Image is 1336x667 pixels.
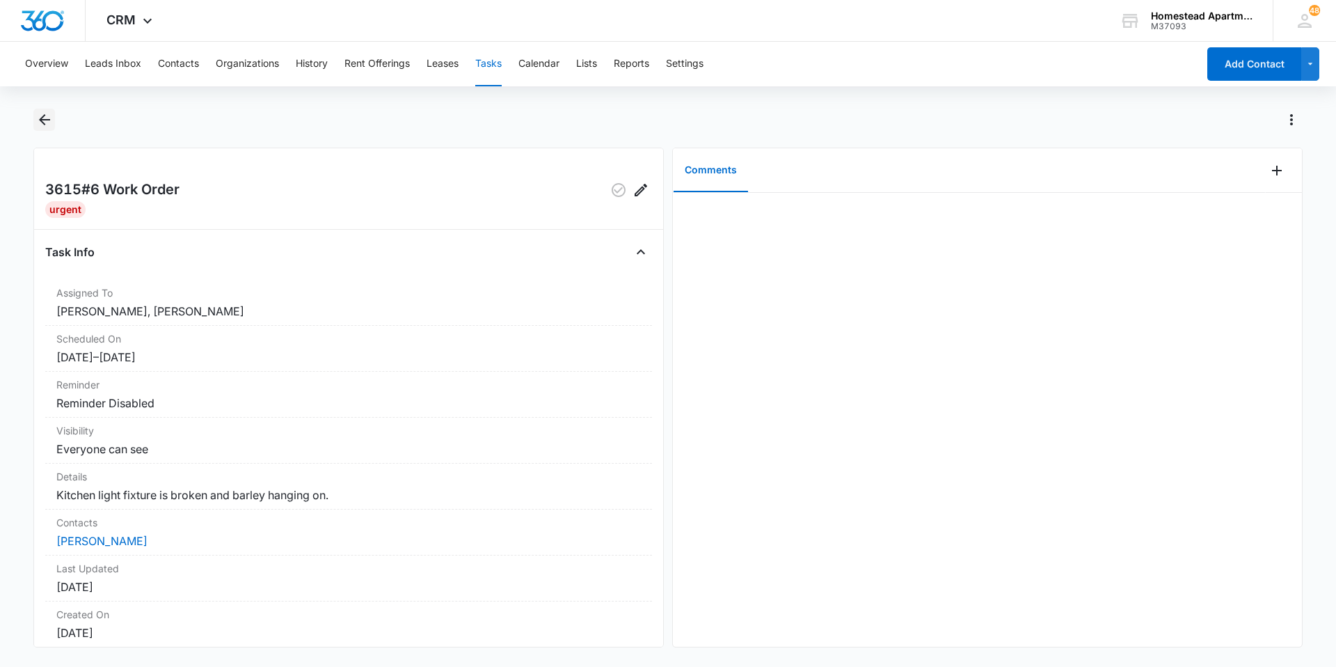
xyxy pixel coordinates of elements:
button: Lists [576,42,597,86]
dd: [DATE] [56,579,641,595]
button: Overview [25,42,68,86]
dd: [DATE] – [DATE] [56,349,641,366]
dd: [DATE] [56,625,641,641]
dd: Reminder Disabled [56,395,641,411]
div: notifications count [1309,5,1320,16]
dt: Reminder [56,377,641,392]
button: Comments [674,149,748,192]
div: DetailsKitchen light fixture is broken and barley hanging on. [45,464,652,510]
div: Assigned To[PERSON_NAME], [PERSON_NAME] [45,280,652,326]
div: account id [1151,22,1252,31]
button: Add Contact [1207,47,1301,81]
button: Calendar [518,42,559,86]
dd: Everyone can see [56,441,641,457]
button: Reports [614,42,649,86]
button: History [296,42,328,86]
dt: Contacts [56,515,641,530]
button: Organizations [216,42,279,86]
div: Last Updated[DATE] [45,556,652,602]
dt: Visibility [56,423,641,438]
div: VisibilityEveryone can see [45,418,652,464]
dt: Last Updated [56,561,641,576]
button: Leads Inbox [85,42,141,86]
div: account name [1151,10,1252,22]
button: Contacts [158,42,199,86]
dt: Details [56,469,641,484]
button: Rent Offerings [344,42,410,86]
a: [PERSON_NAME] [56,534,148,548]
button: Edit [630,179,652,201]
div: Urgent [45,201,86,218]
button: Add Comment [1266,159,1288,182]
button: Settings [666,42,703,86]
button: Tasks [475,42,502,86]
span: 48 [1309,5,1320,16]
div: Contacts[PERSON_NAME] [45,510,652,556]
div: Scheduled On[DATE]–[DATE] [45,326,652,372]
dt: Scheduled On [56,331,641,346]
button: Back [33,109,55,131]
h4: Task Info [45,244,95,260]
h2: 3615#6 Work Order [45,179,180,201]
span: CRM [106,13,136,27]
button: Leases [427,42,459,86]
dd: [PERSON_NAME], [PERSON_NAME] [56,303,641,320]
dt: Created On [56,607,641,622]
div: Created On[DATE] [45,602,652,648]
dd: Kitchen light fixture is broken and barley hanging on. [56,487,641,503]
button: Actions [1280,109,1303,131]
button: Close [630,241,652,263]
dt: Assigned To [56,285,641,300]
div: ReminderReminder Disabled [45,372,652,418]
